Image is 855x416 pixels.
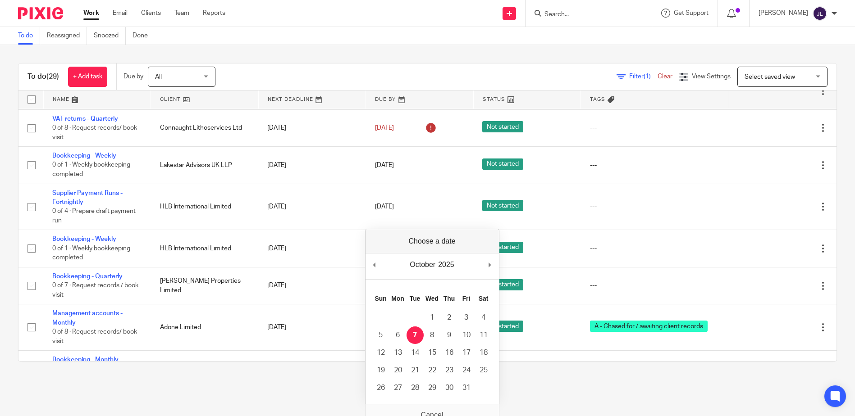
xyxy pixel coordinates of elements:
[52,125,137,140] span: 0 of 8 · Request records/ book visit
[47,27,87,45] a: Reassigned
[68,67,107,87] a: + Add task
[475,362,492,379] button: 25
[18,7,63,19] img: Pixie
[18,27,40,45] a: To do
[372,326,389,344] button: 5
[458,379,475,397] button: 31
[258,351,366,388] td: [DATE]
[372,379,389,397] button: 26
[407,362,424,379] button: 21
[258,267,366,304] td: [DATE]
[590,161,720,170] div: ---
[389,362,407,379] button: 20
[389,344,407,362] button: 13
[52,162,130,178] span: 0 of 1 · Weekly bookkeeping completed
[375,162,394,168] span: [DATE]
[258,304,366,351] td: [DATE]
[258,230,366,267] td: [DATE]
[389,379,407,397] button: 27
[658,73,672,80] a: Clear
[52,273,123,280] a: Bookkeeping - Quarterly
[407,379,424,397] button: 28
[113,9,128,18] a: Email
[155,74,162,80] span: All
[441,344,458,362] button: 16
[407,326,424,344] button: 7
[27,72,59,81] h1: To do
[151,147,259,184] td: Lakestar Advisors UK LLP
[52,329,137,344] span: 0 of 8 · Request records/ book visit
[424,344,441,362] button: 15
[372,344,389,362] button: 12
[475,326,492,344] button: 11
[544,11,625,19] input: Search
[52,245,130,261] span: 0 of 1 · Weekly bookkeeping completed
[813,6,827,21] img: svg%3E
[151,267,259,304] td: [PERSON_NAME] Properties Limited
[151,109,259,146] td: Connaught Lithoservices Ltd
[482,121,523,132] span: Not started
[590,281,720,290] div: ---
[475,344,492,362] button: 18
[590,97,605,102] span: Tags
[629,73,658,80] span: Filter
[424,362,441,379] button: 22
[389,326,407,344] button: 6
[408,258,437,271] div: October
[258,109,366,146] td: [DATE]
[590,244,720,253] div: ---
[475,309,492,326] button: 4
[441,362,458,379] button: 23
[424,379,441,397] button: 29
[52,153,116,159] a: Bookkeeping - Weekly
[441,326,458,344] button: 9
[692,73,731,80] span: View Settings
[590,123,720,132] div: ---
[258,147,366,184] td: [DATE]
[52,236,116,242] a: Bookkeeping - Weekly
[52,116,118,122] a: VAT returns - Quarterly
[458,326,475,344] button: 10
[370,258,379,271] button: Previous Month
[485,258,494,271] button: Next Month
[52,310,123,326] a: Management accounts - Monthly
[424,326,441,344] button: 8
[482,242,523,253] span: Not started
[441,309,458,326] button: 2
[258,184,366,230] td: [DATE]
[52,282,138,298] span: 0 of 7 · Request records / book visit
[46,73,59,80] span: (29)
[482,200,523,211] span: Not started
[745,74,795,80] span: Select saved view
[458,344,475,362] button: 17
[437,258,456,271] div: 2025
[759,9,808,18] p: [PERSON_NAME]
[52,190,123,205] a: Supplier Payment Runs - Fortnightly
[151,230,259,267] td: HLB International Limited
[151,184,259,230] td: HLB International Limited
[590,321,708,332] span: A - Chased for / awaiting client records
[424,309,441,326] button: 1
[407,344,424,362] button: 14
[94,27,126,45] a: Snoozed
[151,351,259,388] td: Cupid Trade Limited
[482,158,523,170] span: Not started
[482,279,523,290] span: Not started
[151,304,259,351] td: Adone Limited
[123,72,143,81] p: Due by
[375,125,394,131] span: [DATE]
[372,362,389,379] button: 19
[174,9,189,18] a: Team
[674,10,709,16] span: Get Support
[375,203,394,210] span: [DATE]
[410,295,421,302] abbr: Tuesday
[644,73,651,80] span: (1)
[133,27,155,45] a: Done
[479,295,489,302] abbr: Saturday
[458,362,475,379] button: 24
[462,295,471,302] abbr: Friday
[203,9,225,18] a: Reports
[441,379,458,397] button: 30
[375,295,386,302] abbr: Sunday
[83,9,99,18] a: Work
